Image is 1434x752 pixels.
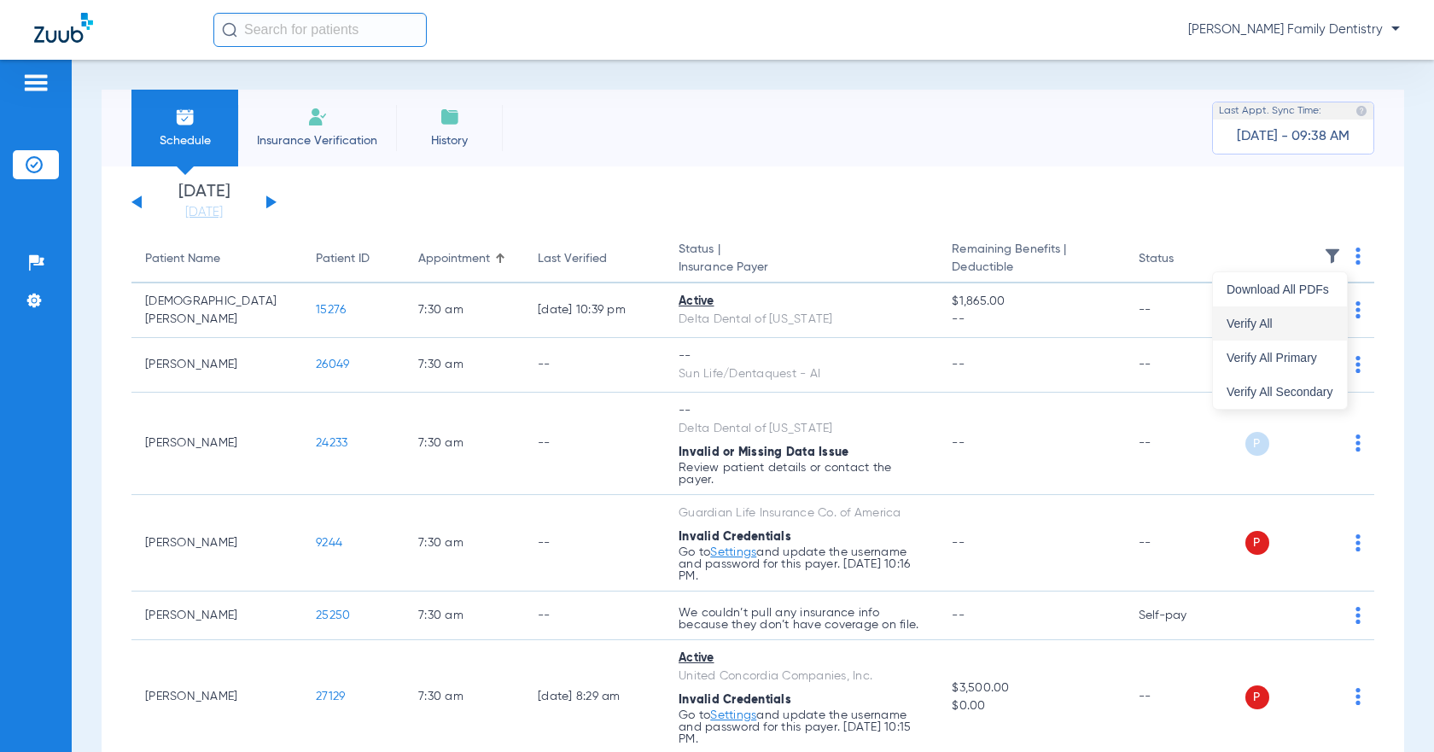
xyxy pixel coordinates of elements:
span: Verify All Primary [1227,352,1333,364]
iframe: Chat Widget [1349,670,1434,752]
span: Verify All [1227,318,1333,329]
span: Download All PDFs [1227,283,1333,295]
span: Verify All Secondary [1227,386,1333,398]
